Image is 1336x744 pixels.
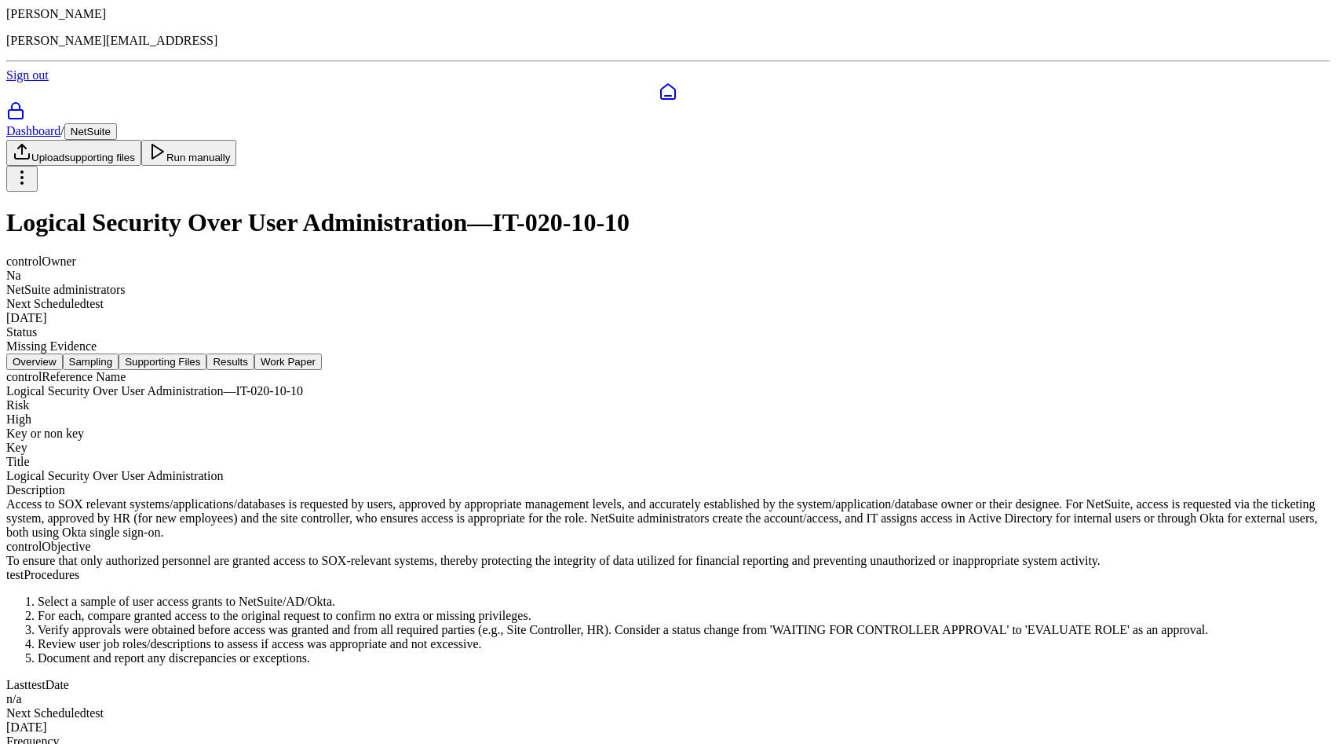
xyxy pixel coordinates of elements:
a: Dashboard [6,124,60,137]
button: Sampling [63,354,119,370]
div: Access to SOX relevant systems/applications/databases is requested by users, approved by appropri... [6,497,1330,540]
div: [DATE] [6,720,1330,735]
button: Uploadsupporting files [6,140,141,166]
div: Next Scheduled test [6,706,1330,720]
div: Logical Security Over User Administration — IT-020-10-10 [6,384,1330,398]
span: NetSuite administrators [6,283,126,296]
div: Title [6,455,1330,469]
p: [PERSON_NAME][EMAIL_ADDRESS] [6,34,1330,48]
div: To ensure that only authorized personnel are granted access to SOX-relevant systems, thereby prot... [6,554,1330,568]
div: control Objective [6,540,1330,554]
div: Risk [6,398,1330,412]
button: NetSuite [64,123,117,140]
div: Next Scheduled test [6,297,1330,311]
div: Description [6,483,1330,497]
div: High [6,412,1330,427]
button: Supporting Files [119,354,206,370]
button: Work Paper [254,354,322,370]
div: test Procedures [6,568,1330,582]
div: control Reference Name [6,370,1330,384]
li: Select a sample of user access grants to NetSuite/AD/Okta. [38,595,1330,609]
li: Document and report any discrepancies or exceptions. [38,651,1330,665]
div: Missing Evidence [6,339,1330,354]
div: Status [6,325,1330,339]
li: Verify approvals were obtained before access was granted and from all required parties (e.g., Sit... [38,623,1330,637]
li: For each, compare granted access to the original request to confirm no extra or missing privileges. [38,609,1330,623]
a: SOC [6,101,1330,123]
a: Dashboard [6,82,1330,101]
div: / [6,123,1330,140]
h1: Logical Security Over User Administration — IT-020-10-10 [6,208,1330,237]
div: Key or non key [6,427,1330,441]
span: Logical Security Over User Administration [6,469,223,482]
div: [DATE] [6,311,1330,325]
li: Review user job roles/descriptions to assess if access was appropriate and not excessive. [38,637,1330,651]
div: Last test Date [6,678,1330,692]
button: Results [206,354,254,370]
button: Overview [6,354,63,370]
nav: Tabs [6,354,1330,370]
a: Sign out [6,68,49,82]
div: control Owner [6,255,1330,269]
div: Key [6,441,1330,455]
span: Na [6,269,21,282]
div: n/a [6,692,1330,706]
p: [PERSON_NAME] [6,7,1330,21]
button: Run manually [141,140,237,166]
